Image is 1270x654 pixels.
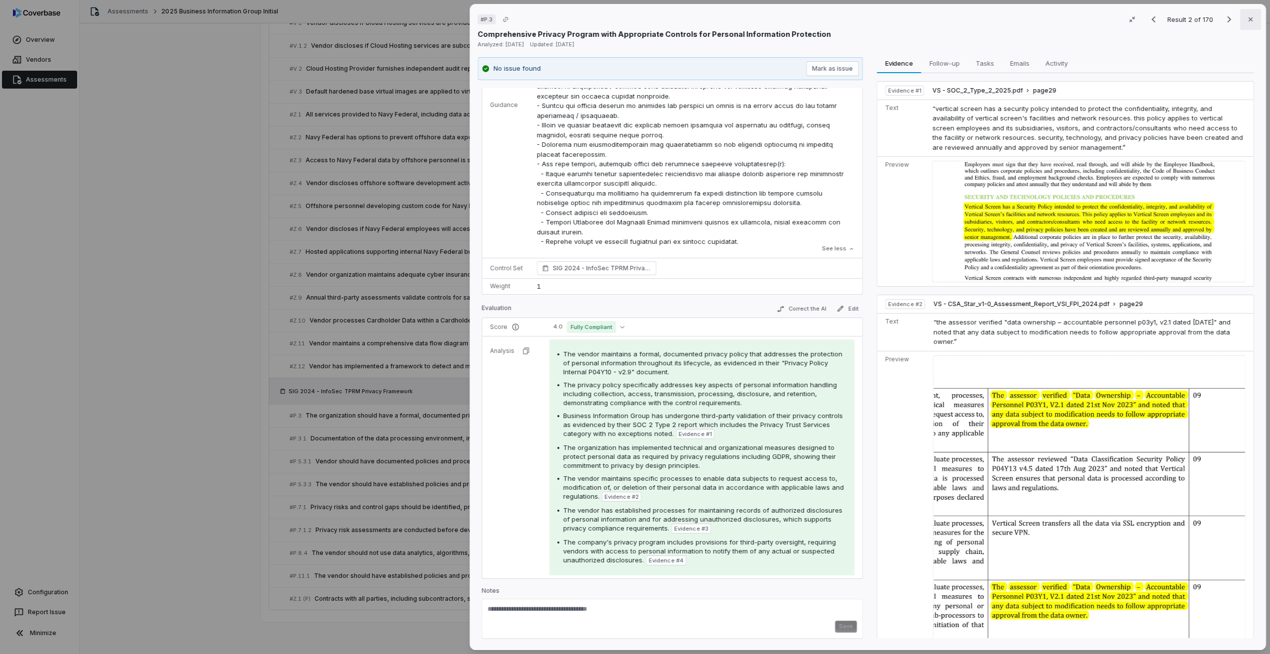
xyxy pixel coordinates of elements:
button: VS - CSA_Star_v1-0_Assessment_Report_VSI_FPI_2024.pdfpage29 [933,300,1143,309]
p: Analysis [490,347,515,355]
button: Mark as issue [806,61,859,76]
span: Business Information Group has undergone third-party validation of their privacy controls as evid... [563,412,843,437]
p: Guidance [490,101,525,109]
button: VS - SOC_2_Type_2_2025.pdfpage29 [932,87,1056,95]
span: Tasks [972,57,998,70]
span: Evidence # 3 [674,525,708,533]
span: VS - CSA_Star_v1-0_Assessment_Report_VSI_FPI_2024.pdf [933,300,1109,308]
span: page 29 [1033,87,1056,95]
p: Result 2 of 170 [1167,14,1215,25]
button: Copy link [497,10,515,28]
span: Evidence # 2 [605,493,638,501]
button: 4.0Fully Compliant [549,321,629,333]
span: Evidence # 4 [649,556,683,564]
button: Next result [1219,13,1239,25]
span: The company's privacy program includes provisions for third-party oversight, requiring vendors wi... [563,538,836,564]
span: # P.3 [481,15,493,23]
button: Previous result [1144,13,1164,25]
p: Comprehensive Privacy Program with Appropriate Controls for Personal Information Protection [478,29,831,39]
span: The vendor maintains specific processes to enable data subjects to request access to, modificatio... [563,474,844,500]
span: Follow-up [926,57,964,70]
span: VS - SOC_2_Type_2_2025.pdf [932,87,1023,95]
span: The organization has implemented technical and organizational measures designed to protect person... [563,443,836,469]
span: page 29 [1119,300,1143,308]
td: Text [877,314,929,351]
span: Updated: [DATE] [530,41,574,48]
span: 1 [537,282,541,290]
span: SIG 2024 - InfoSec TPRM Privacy Framework [553,263,651,273]
button: Correct the AI [773,303,831,315]
span: The vendor maintains a formal, documented privacy policy that addresses the protection of persona... [563,350,843,376]
span: Fully Compliant [567,321,616,333]
p: Evaluation [482,304,512,316]
p: Control Set [490,264,525,272]
span: Evidence # 1 [888,87,921,95]
td: Preview [877,157,928,287]
span: The vendor has established processes for maintaining records of authorized disclosures of persona... [563,506,843,532]
span: Analyzed: [DATE] [478,41,524,48]
span: Evidence # 1 [679,430,712,438]
span: Activity [1042,57,1072,70]
button: Edit [833,303,863,315]
p: Notes [482,587,863,599]
span: Emails [1006,57,1034,70]
span: “the assessor verified "data ownership – accountable personnel p03y1, v2.1 dated [DATE]" and note... [933,318,1230,345]
img: 050225c3a5bd45788006199570e3f1c1_original.jpg_w1200.jpg [932,161,1246,282]
span: “vertical screen has a security policy intended to protect the confidentiality, integrity, and av... [932,105,1243,151]
p: No issue found [494,64,541,74]
p: Score [490,323,537,331]
td: Text [877,100,928,157]
span: Evidence # 2 [888,300,922,308]
button: See less [819,240,857,258]
span: The privacy policy specifically addresses key aspects of personal information handling including ... [563,381,837,407]
span: Evidence [881,57,917,70]
p: Weight [490,282,525,290]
